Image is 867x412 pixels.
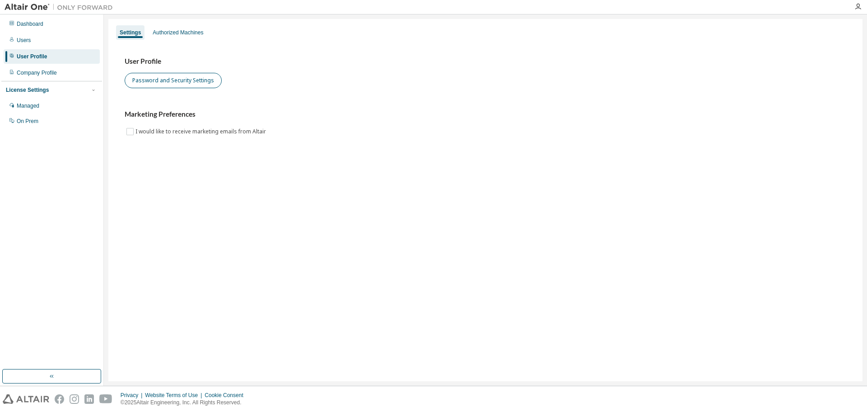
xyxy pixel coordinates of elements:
[125,73,222,88] button: Password and Security Settings
[17,69,57,76] div: Company Profile
[17,118,38,125] div: On Prem
[135,126,268,137] label: I would like to receive marketing emails from Altair
[3,394,49,404] img: altair_logo.svg
[205,392,248,399] div: Cookie Consent
[125,110,846,119] h3: Marketing Preferences
[120,29,141,36] div: Settings
[145,392,205,399] div: Website Terms of Use
[17,20,43,28] div: Dashboard
[121,392,145,399] div: Privacy
[121,399,249,407] p: © 2025 Altair Engineering, Inc. All Rights Reserved.
[99,394,112,404] img: youtube.svg
[55,394,64,404] img: facebook.svg
[84,394,94,404] img: linkedin.svg
[6,86,49,94] div: License Settings
[5,3,117,12] img: Altair One
[17,37,31,44] div: Users
[17,53,47,60] div: User Profile
[153,29,203,36] div: Authorized Machines
[70,394,79,404] img: instagram.svg
[125,57,846,66] h3: User Profile
[17,102,39,109] div: Managed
